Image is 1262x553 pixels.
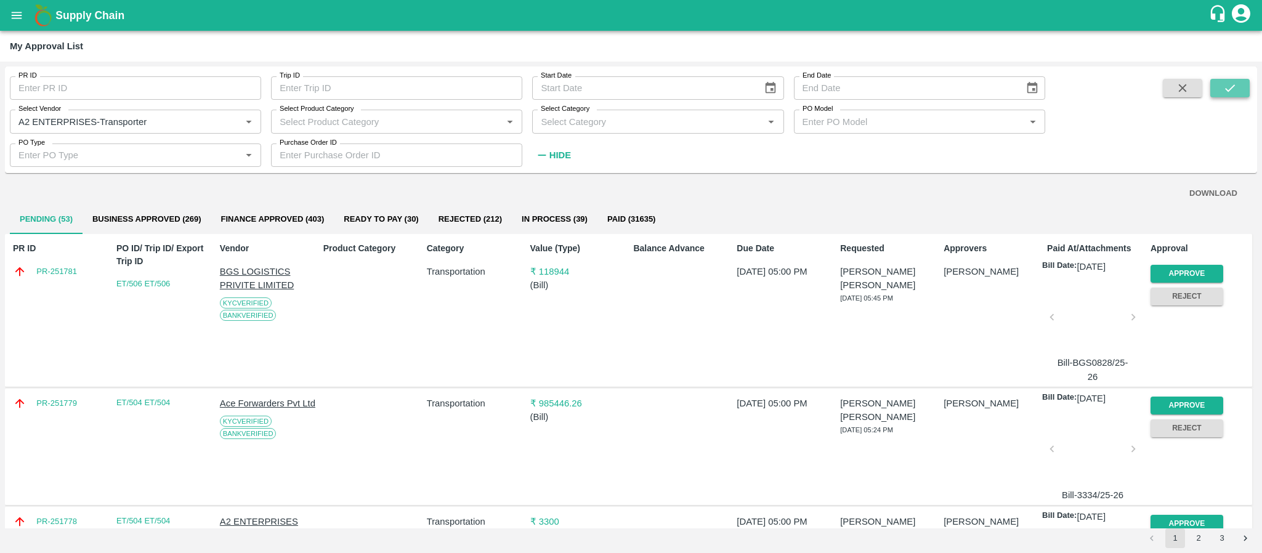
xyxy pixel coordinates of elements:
[271,76,522,100] input: Enter Trip ID
[116,279,170,288] a: ET/506 ET/506
[334,204,428,234] button: Ready To Pay (30)
[220,397,318,410] p: Ace Forwarders Pvt Ltd
[737,515,835,528] p: [DATE] 05:00 PM
[83,204,211,234] button: Business Approved (269)
[530,278,629,292] p: ( Bill )
[14,147,237,163] input: Enter PO Type
[280,104,354,114] label: Select Product Category
[220,297,272,309] span: KYC Verified
[1077,510,1106,523] p: [DATE]
[13,242,111,255] p: PR ID
[1057,488,1128,502] p: Bill-3334/25-26
[1230,2,1252,28] div: account of current user
[116,516,170,525] a: ET/504 ET/504
[840,426,893,434] span: [DATE] 05:24 PM
[737,397,835,410] p: [DATE] 05:00 PM
[1042,392,1077,405] p: Bill Date:
[840,294,893,302] span: [DATE] 05:45 PM
[803,71,831,81] label: End Date
[323,242,422,255] p: Product Category
[1042,260,1077,273] p: Bill Date:
[275,113,498,129] input: Select Product Category
[597,204,666,234] button: Paid (31635)
[241,113,257,129] button: Open
[116,398,170,407] a: ET/504 ET/504
[759,76,782,100] button: Choose date
[530,515,629,528] p: ₹ 3300
[541,71,572,81] label: Start Date
[220,242,318,255] p: Vendor
[1212,528,1232,548] button: Go to page 3
[532,76,754,100] input: Start Date
[840,397,939,424] p: [PERSON_NAME] [PERSON_NAME]
[1077,392,1106,405] p: [DATE]
[211,204,334,234] button: Finance Approved (403)
[1140,528,1257,548] nav: pagination navigation
[10,204,83,234] button: Pending (53)
[14,113,221,129] input: Select Vendors
[1236,528,1255,548] button: Go to next page
[36,397,77,410] a: PR-251779
[280,71,300,81] label: Trip ID
[530,410,629,424] p: ( Bill )
[1208,4,1230,26] div: customer-support
[18,138,45,148] label: PO Type
[1189,528,1208,548] button: Go to page 2
[840,515,939,543] p: [PERSON_NAME] [PERSON_NAME]
[55,9,124,22] b: Supply Chain
[280,138,337,148] label: Purchase Order ID
[36,265,77,278] a: PR-251781
[1042,510,1077,523] p: Bill Date:
[530,242,629,255] p: Value (Type)
[271,143,522,167] input: Enter Purchase Order ID
[944,265,1042,278] p: [PERSON_NAME]
[532,145,574,166] button: Hide
[1151,242,1249,255] p: Approval
[1151,397,1223,414] button: Approve
[633,242,732,255] p: Balance Advance
[116,242,215,268] p: PO ID/ Trip ID/ Export Trip ID
[220,428,277,439] span: Bank Verified
[737,265,835,278] p: [DATE] 05:00 PM
[10,76,261,100] input: Enter PR ID
[1184,183,1242,204] button: DOWNLOAD
[220,416,272,427] span: KYC Verified
[944,242,1042,255] p: Approvers
[2,1,31,30] button: open drawer
[1077,260,1106,273] p: [DATE]
[840,265,939,293] p: [PERSON_NAME] [PERSON_NAME]
[427,397,525,410] p: Transportation
[763,113,779,129] button: Open
[241,147,257,163] button: Open
[18,104,61,114] label: Select Vendor
[1151,288,1223,305] button: Reject
[427,242,525,255] p: Category
[36,515,77,528] a: PR-251778
[1057,356,1128,384] p: Bill-BGS0828/25-26
[1047,242,1146,255] p: Paid At/Attachments
[427,265,525,278] p: Transportation
[1021,76,1044,100] button: Choose date
[803,104,833,114] label: PO Model
[10,38,83,54] div: My Approval List
[1151,419,1223,437] button: Reject
[427,515,525,528] p: Transportation
[1151,515,1223,533] button: Approve
[530,265,629,278] p: ₹ 118944
[1025,113,1041,129] button: Open
[31,3,55,28] img: logo
[429,204,512,234] button: Rejected (212)
[502,113,518,129] button: Open
[944,515,1042,528] p: [PERSON_NAME]
[512,204,597,234] button: In Process (39)
[944,397,1042,410] p: [PERSON_NAME]
[220,515,318,528] p: A2 ENTERPRISES
[737,242,835,255] p: Due Date
[220,310,277,321] span: Bank Verified
[530,397,629,410] p: ₹ 985446.26
[220,265,318,293] p: BGS LOGISTICS PRIVITE LIMITED
[798,113,1021,129] input: Enter PO Model
[549,150,571,160] strong: Hide
[794,76,1016,100] input: End Date
[536,113,759,129] input: Select Category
